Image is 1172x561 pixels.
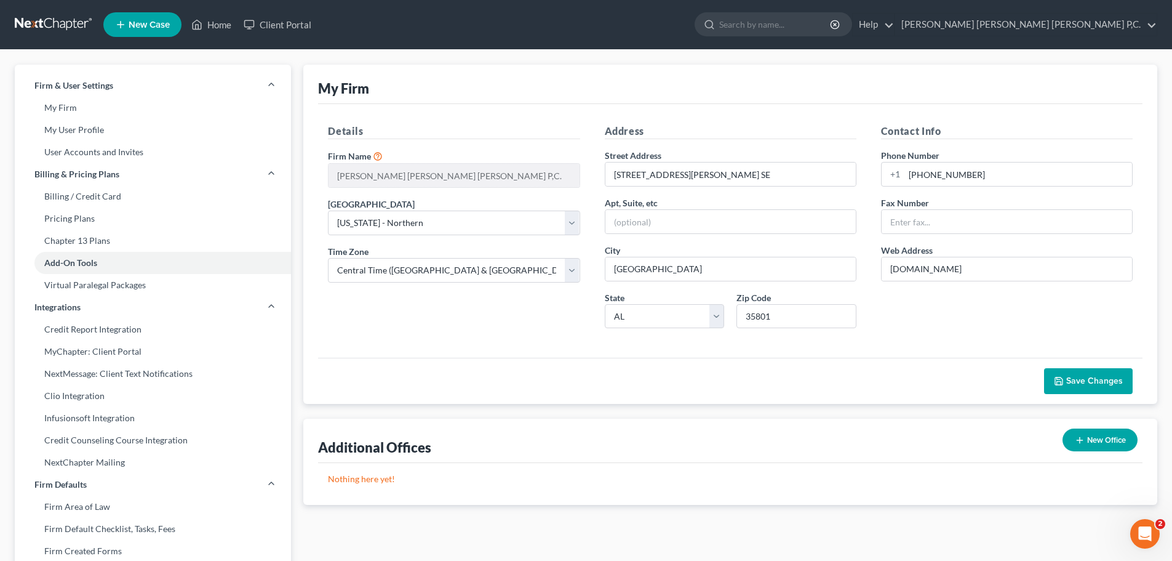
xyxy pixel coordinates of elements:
[15,407,291,429] a: Infusionsoft Integration
[605,196,658,209] label: Apt, Suite, etc
[605,291,624,304] label: State
[15,318,291,341] a: Credit Report Integration
[882,210,1132,233] input: Enter fax...
[605,257,856,281] input: Enter city...
[881,196,929,209] label: Fax Number
[881,149,939,162] label: Phone Number
[34,79,113,92] span: Firm & User Settings
[1130,519,1160,549] iframe: Intercom live chat
[882,257,1132,281] input: Enter web address....
[605,163,856,186] input: Enter address...
[15,496,291,518] a: Firm Area of Law
[1044,368,1133,394] button: Save Changes
[15,429,291,451] a: Credit Counseling Course Integration
[15,252,291,274] a: Add-On Tools
[15,119,291,141] a: My User Profile
[15,274,291,296] a: Virtual Paralegal Packages
[881,124,1133,139] h5: Contact Info
[328,473,1133,485] p: Nothing here yet!
[15,185,291,208] a: Billing / Credit Card
[882,163,904,186] div: +1
[237,14,317,36] a: Client Portal
[15,363,291,385] a: NextMessage: Client Text Notifications
[605,210,856,233] input: (optional)
[129,20,170,30] span: New Case
[853,14,894,36] a: Help
[15,518,291,540] a: Firm Default Checklist, Tasks, Fees
[318,438,431,456] div: Additional Offices
[736,304,856,329] input: XXXXX
[904,163,1132,186] input: Enter phone...
[15,474,291,496] a: Firm Defaults
[328,124,580,139] h5: Details
[34,478,87,491] span: Firm Defaults
[15,141,291,163] a: User Accounts and Invites
[605,124,856,139] h5: Address
[605,149,661,162] label: Street Address
[719,13,832,36] input: Search by name...
[328,151,371,161] span: Firm Name
[15,385,291,407] a: Clio Integration
[328,245,369,258] label: Time Zone
[1066,376,1123,386] span: Save Changes
[15,341,291,363] a: MyChapter: Client Portal
[318,79,369,97] div: My Firm
[328,198,415,211] label: [GEOGRAPHIC_DATA]
[15,163,291,185] a: Billing & Pricing Plans
[881,244,933,257] label: Web Address
[15,75,291,97] a: Firm & User Settings
[329,164,579,187] input: Enter name...
[605,244,620,257] label: City
[15,230,291,252] a: Chapter 13 Plans
[185,14,237,36] a: Home
[895,14,1157,36] a: [PERSON_NAME] [PERSON_NAME] [PERSON_NAME] P,C.
[15,451,291,474] a: NextChapter Mailing
[15,208,291,230] a: Pricing Plans
[736,291,771,304] label: Zip Code
[1155,519,1165,529] span: 2
[1062,429,1138,451] button: New Office
[15,97,291,119] a: My Firm
[34,168,119,180] span: Billing & Pricing Plans
[15,296,291,318] a: Integrations
[34,301,81,313] span: Integrations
